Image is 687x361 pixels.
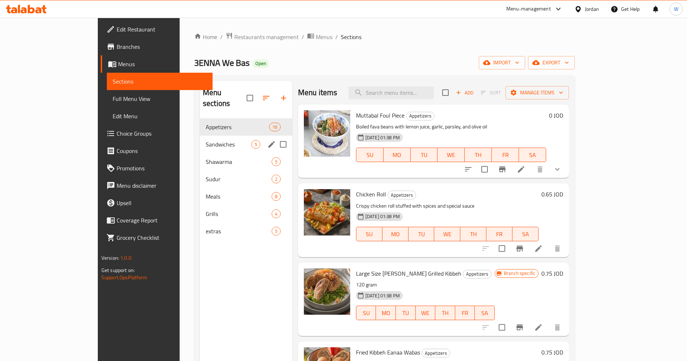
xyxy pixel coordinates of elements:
[252,60,269,67] span: Open
[478,308,492,318] span: SA
[356,189,386,200] span: Chicken Roll
[117,25,207,34] span: Edit Restaurant
[492,148,519,162] button: FR
[359,150,381,160] span: SU
[269,123,281,131] div: items
[101,212,213,229] a: Coverage Report
[419,308,433,318] span: WE
[234,33,299,41] span: Restaurants management
[304,189,350,235] img: Chicken Roll
[200,170,292,188] div: Sudur2
[463,270,491,278] span: Appetizers
[549,161,566,178] button: show more
[272,175,281,183] div: items
[194,32,575,42] nav: breadcrumb
[399,308,413,318] span: TU
[411,229,432,239] span: TU
[101,125,213,142] a: Choice Groups
[475,306,495,320] button: SA
[385,229,406,239] span: MO
[206,140,251,149] div: Sandwiches
[549,110,563,120] h6: 0 JOD
[272,209,281,218] div: items
[206,209,272,218] div: Grills
[206,175,272,183] span: Sudur
[409,227,435,241] button: TU
[101,266,135,275] span: Get support on:
[272,158,280,165] span: 5
[206,192,272,201] span: Meals
[511,88,563,97] span: Manage items
[406,112,434,120] span: Appetizers
[356,347,420,358] span: Fried Kibbeh Eanaa Wabas
[356,280,495,289] p: 120 gram
[674,5,678,13] span: W
[489,229,510,239] span: FR
[242,90,257,106] span: Select all sections
[275,89,292,107] button: Add section
[406,112,435,120] div: Appetizers
[298,87,338,98] h2: Menu items
[553,165,562,174] svg: Show Choices
[206,227,272,235] span: extras
[460,161,477,178] button: sort-choices
[356,122,546,131] p: Boiled fava beans with lemon juice, garlic, parsley, and olive oil
[388,191,416,199] span: Appetizers
[363,292,403,299] span: [DATE] 01:38 PM
[101,38,213,55] a: Branches
[117,129,207,138] span: Choice Groups
[200,153,292,170] div: Shawarma5
[304,268,350,315] img: Large Size Shami Grilled Kibbeh
[220,33,223,41] li: /
[501,270,538,277] span: Branch specific
[541,268,563,279] h6: 0.75 JOD
[101,142,213,160] a: Coupons
[118,60,207,68] span: Menus
[348,86,434,99] input: search
[272,192,281,201] div: items
[486,227,512,241] button: FR
[206,157,272,166] span: Shawarma
[117,181,207,190] span: Menu disclaimer
[272,176,280,183] span: 2
[251,140,260,149] div: items
[363,134,403,141] span: [DATE] 01:38 PM
[272,211,280,217] span: 4
[528,56,575,69] button: export
[422,349,450,357] div: Appetizers
[416,306,436,320] button: WE
[117,233,207,242] span: Grocery Checklist
[117,42,207,51] span: Branches
[435,306,455,320] button: TH
[120,253,131,263] span: 1.0.0
[335,33,338,41] li: /
[494,241,510,256] span: Select to update
[517,165,525,174] a: Edit menu item
[200,136,292,153] div: Sandwiches5edit
[506,86,569,99] button: Manage items
[437,148,465,162] button: WE
[382,227,409,241] button: MO
[272,228,280,235] span: 5
[414,150,435,160] span: TU
[113,77,207,86] span: Sections
[453,87,476,98] button: Add
[453,87,476,98] span: Add item
[495,150,516,160] span: FR
[388,191,416,199] div: Appetizers
[200,115,292,243] nav: Menu sections
[356,110,405,121] span: Muttabal Foul Piece
[356,148,384,162] button: SU
[465,148,492,162] button: TH
[515,229,536,239] span: SA
[519,148,546,162] button: SA
[356,201,539,211] p: Crispy chicken roll stuffed with spices and special sauce
[512,227,539,241] button: SA
[463,270,491,279] div: Appetizers
[379,308,393,318] span: MO
[463,229,483,239] span: TH
[200,222,292,240] div: extras5
[252,141,260,148] span: 5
